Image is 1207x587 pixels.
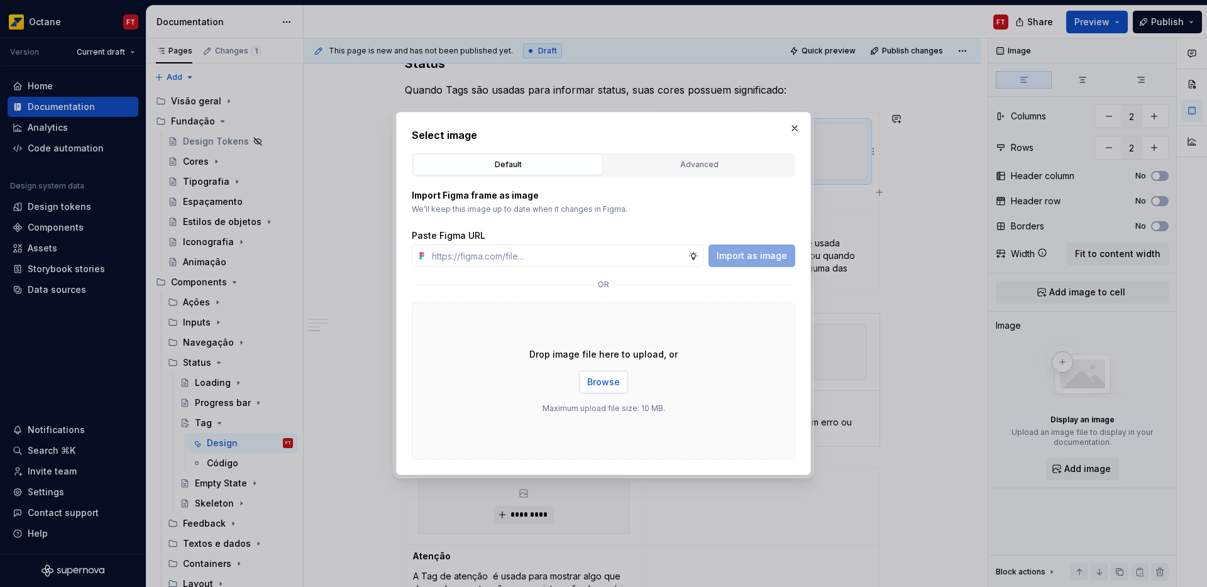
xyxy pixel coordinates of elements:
[587,376,620,388] span: Browse
[412,204,795,214] p: We’ll keep this image up to date when it changes in Figma.
[412,229,485,242] label: Paste Figma URL
[609,158,790,171] div: Advanced
[417,158,598,171] div: Default
[412,128,795,143] h2: Select image
[427,244,688,267] input: https://figma.com/file...
[543,403,665,414] p: Maximum upload file size: 10 MB.
[412,189,795,202] p: Import Figma frame as image
[529,348,678,361] p: Drop image file here to upload, or
[598,280,609,290] p: or
[579,371,628,393] button: Browse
